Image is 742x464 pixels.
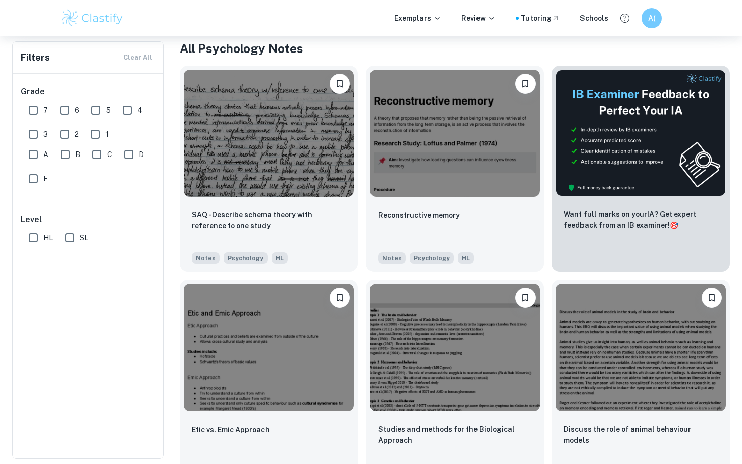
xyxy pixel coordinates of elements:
img: Psychology Notes example thumbnail: Etic vs. Emic Approach [184,284,354,411]
span: Psychology [410,252,454,264]
span: 6 [75,105,79,116]
span: 🎯 [670,221,678,229]
a: Tutoring [521,13,560,24]
span: B [75,149,80,160]
span: 4 [137,105,142,116]
p: Discuss the role of animal behaviour models [564,424,718,446]
button: Bookmark [330,74,350,94]
img: Psychology Notes example thumbnail: Reconstructive memory [370,70,540,197]
button: Bookmark [515,74,536,94]
span: D [139,149,144,160]
img: Psychology Notes example thumbnail: Discuss the role of animal behaviour mod [556,284,726,411]
h1: All Psychology Notes [180,39,730,58]
a: BookmarkReconstructive memoryNotesPsychologyHL [366,66,544,272]
a: Schools [580,13,608,24]
span: HL [458,252,474,264]
button: Bookmark [515,288,536,308]
a: BookmarkSAQ - Describe schema theory with reference to one studyNotesPsychologyHL [180,66,358,272]
span: 3 [43,129,48,140]
span: SL [80,232,88,243]
p: Exemplars [394,13,441,24]
h6: Level [21,214,156,226]
p: Etic vs. Emic Approach [192,424,270,435]
p: Studies and methods for the Biological Approach [378,424,532,446]
h6: Filters [21,50,50,65]
button: Bookmark [702,288,722,308]
p: Reconstructive memory [378,210,460,221]
span: 2 [75,129,79,140]
span: Psychology [224,252,268,264]
span: Notes [378,252,406,264]
img: Clastify logo [60,8,124,28]
img: Psychology Notes example thumbnail: SAQ - Describe schema theory with refere [184,70,354,197]
span: HL [272,252,288,264]
span: A [43,149,48,160]
a: ThumbnailWant full marks on yourIA? Get expert feedback from an IB examiner! [552,66,730,272]
span: C [107,149,112,160]
button: Help and Feedback [616,10,633,27]
p: Review [461,13,496,24]
span: 1 [105,129,109,140]
h6: A( [646,13,658,24]
span: HL [43,232,53,243]
img: Thumbnail [556,70,726,196]
span: 7 [43,105,48,116]
img: Psychology Notes example thumbnail: Studies and methods for the Biological A [370,284,540,411]
button: Bookmark [330,288,350,308]
span: Notes [192,252,220,264]
p: Want full marks on your IA ? Get expert feedback from an IB examiner! [564,209,718,231]
button: A( [642,8,662,28]
span: E [43,173,48,184]
span: 5 [106,105,111,116]
p: SAQ - Describe schema theory with reference to one study [192,209,346,231]
h6: Grade [21,86,156,98]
